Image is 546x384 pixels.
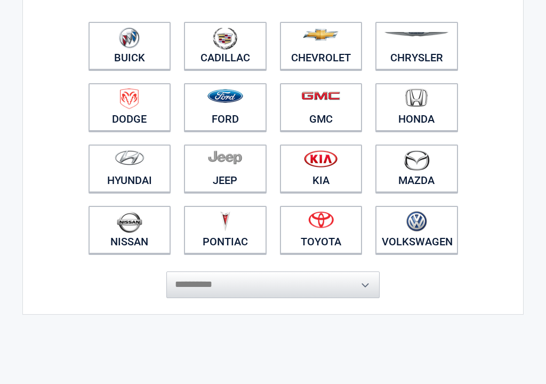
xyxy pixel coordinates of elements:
img: nissan [117,211,142,233]
a: Buick [89,22,171,70]
a: Ford [184,83,267,131]
a: Hyundai [89,145,171,193]
img: dodge [120,89,139,109]
a: Chrysler [375,22,458,70]
img: pontiac [220,211,230,231]
img: chevrolet [303,29,339,41]
a: Honda [375,83,458,131]
img: ford [207,89,243,103]
a: GMC [280,83,363,131]
a: Cadillac [184,22,267,70]
a: Chevrolet [280,22,363,70]
img: jeep [208,150,242,165]
img: hyundai [115,150,144,165]
a: Kia [280,145,363,193]
a: Nissan [89,206,171,254]
img: chrysler [384,32,449,37]
img: cadillac [213,27,237,50]
img: toyota [308,211,334,228]
img: gmc [301,91,340,100]
a: Volkswagen [375,206,458,254]
img: mazda [403,150,430,171]
img: volkswagen [406,211,427,232]
a: Toyota [280,206,363,254]
img: kia [304,150,338,167]
a: Jeep [184,145,267,193]
a: Mazda [375,145,458,193]
img: honda [405,89,428,107]
a: Pontiac [184,206,267,254]
a: Dodge [89,83,171,131]
img: buick [119,27,140,49]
